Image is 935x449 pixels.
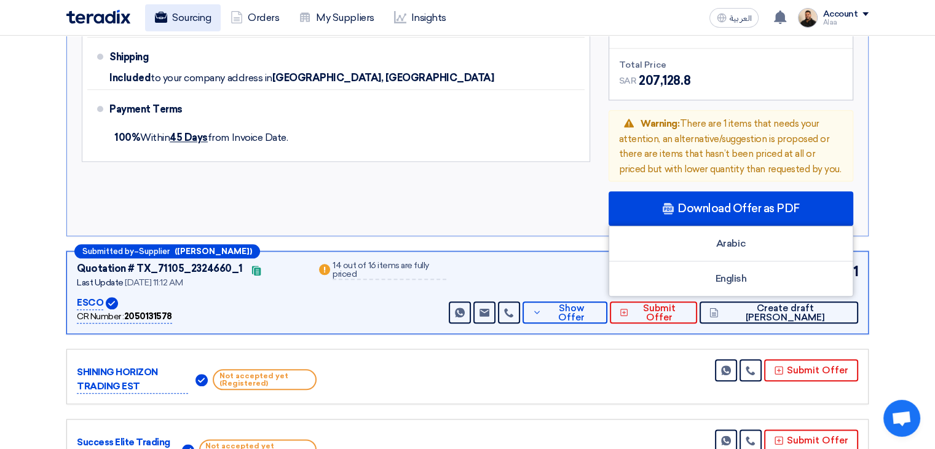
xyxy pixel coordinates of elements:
button: العربية [709,8,759,28]
span: Submitted by [82,247,134,255]
span: Supplier [139,247,170,255]
div: Arabic [609,226,853,261]
p: ESCO [77,296,103,311]
span: Download Offer as PDF [677,203,800,214]
button: Create draft [PERSON_NAME] [700,301,858,324]
a: Open chat [883,400,920,437]
b: 2050131578 [124,311,172,322]
div: CR Number : [77,310,172,324]
div: Account [823,9,858,20]
span: Within from Invoice Date. [114,132,288,143]
span: There are 1 items that needs your attention, an alternative/suggestion is proposed or there are i... [619,118,842,175]
img: Verified Account [106,297,118,309]
div: – [74,244,260,258]
div: 14 out of 16 items are fully priced [333,261,446,280]
span: Show Offer [545,304,597,322]
b: ([PERSON_NAME]) [175,247,252,255]
span: Not accepted yet (Registered) [213,369,317,390]
div: Total Price [619,58,843,71]
strong: 100% [114,132,140,143]
span: العربية [729,14,751,23]
a: Insights [384,4,456,31]
div: Alaa [823,19,869,26]
img: MAA_1717931611039.JPG [798,8,818,28]
span: SAR [619,74,637,87]
img: Teradix logo [66,10,130,24]
span: Included [109,72,151,84]
u: 45 Days [170,132,208,143]
a: My Suppliers [289,4,384,31]
span: 207,128.8 [639,71,690,90]
div: English [609,261,853,296]
span: Submit Offer [631,304,687,322]
a: Sourcing [145,4,221,31]
span: [GEOGRAPHIC_DATA], [GEOGRAPHIC_DATA] [272,72,494,84]
button: Submit Offer [764,359,858,381]
p: SHINING HORIZON TRADING EST [77,365,188,394]
span: Create draft [PERSON_NAME] [722,304,848,322]
span: [DATE] 11:12 AM [125,277,183,288]
div: Shipping [109,42,208,72]
span: to your company address in [151,72,272,84]
div: Quotation # TX_71105_2324660_1 [77,261,243,276]
span: Last Update [77,277,124,288]
button: Submit Offer [610,301,698,324]
button: Show Offer [523,301,607,324]
div: Payment Terms [109,95,570,124]
a: Orders [221,4,289,31]
img: Verified Account [195,374,208,386]
span: Warning: [641,118,679,129]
